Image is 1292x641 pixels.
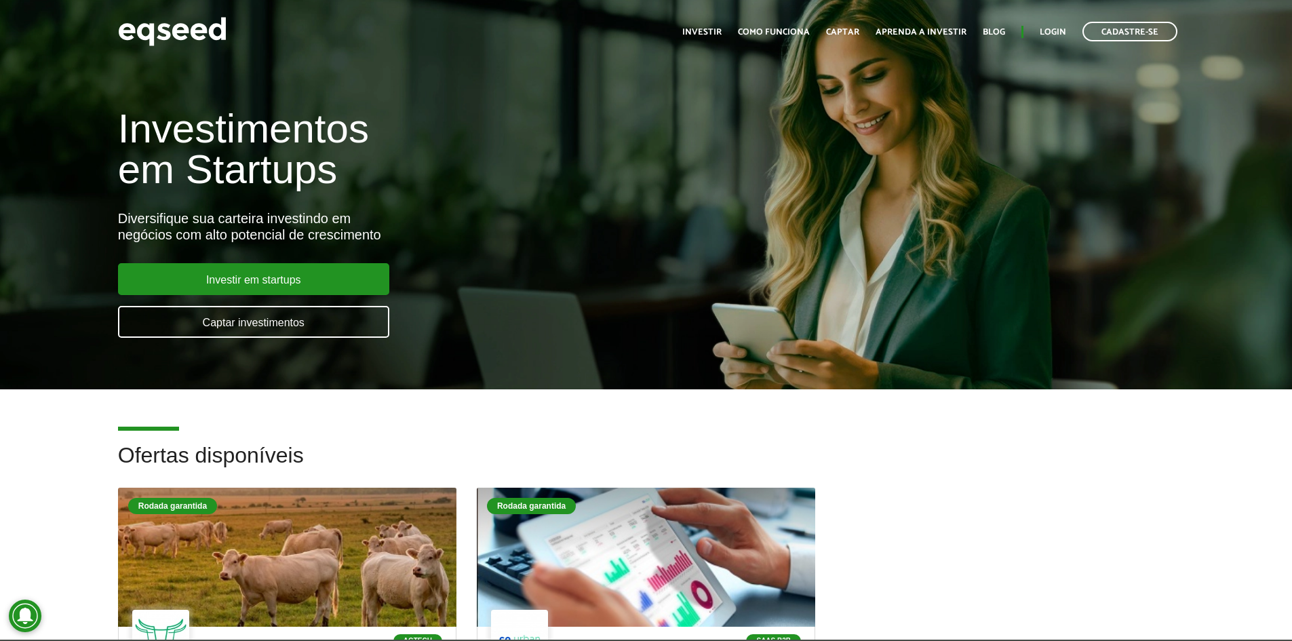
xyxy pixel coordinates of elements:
a: Investir [682,28,722,37]
h2: Ofertas disponíveis [118,444,1175,488]
a: Como funciona [738,28,810,37]
a: Login [1040,28,1066,37]
img: EqSeed [118,14,227,50]
a: Captar investimentos [118,306,389,338]
div: Rodada garantida [128,498,217,514]
a: Captar [826,28,859,37]
a: Investir em startups [118,263,389,295]
a: Blog [983,28,1005,37]
div: Diversifique sua carteira investindo em negócios com alto potencial de crescimento [118,210,744,243]
div: Rodada garantida [487,498,576,514]
a: Cadastre-se [1082,22,1177,41]
h1: Investimentos em Startups [118,109,744,190]
a: Aprenda a investir [876,28,966,37]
